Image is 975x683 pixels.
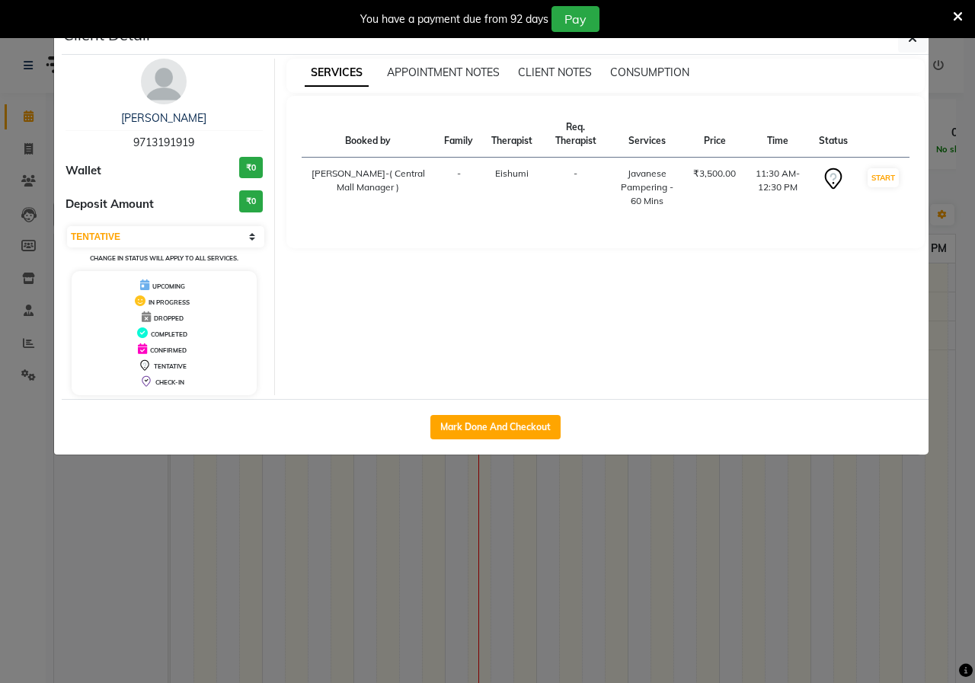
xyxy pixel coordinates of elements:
[305,59,369,87] span: SERVICES
[66,196,154,213] span: Deposit Amount
[239,190,263,212] h3: ₹0
[810,111,857,158] th: Status
[154,362,187,370] span: TENTATIVE
[151,330,187,338] span: COMPLETED
[430,415,561,439] button: Mark Done And Checkout
[551,6,599,32] button: Pay
[745,158,810,218] td: 11:30 AM-12:30 PM
[302,111,436,158] th: Booked by
[360,11,548,27] div: You have a payment due from 92 days
[518,65,592,79] span: CLIENT NOTES
[495,168,529,179] span: Eishumi
[152,282,185,290] span: UPCOMING
[693,167,736,180] div: ₹3,500.00
[121,111,206,125] a: [PERSON_NAME]
[868,168,899,187] button: START
[684,111,745,158] th: Price
[239,157,263,179] h3: ₹0
[154,314,184,322] span: DROPPED
[387,65,500,79] span: APPOINTMENT NOTES
[149,298,190,306] span: IN PROGRESS
[90,254,238,262] small: Change in status will apply to all services.
[745,111,810,158] th: Time
[482,111,542,158] th: Therapist
[610,65,689,79] span: CONSUMPTION
[133,136,194,149] span: 9713191919
[435,158,482,218] td: -
[155,378,184,386] span: CHECK-IN
[66,162,101,180] span: Wallet
[141,59,187,104] img: avatar
[302,158,436,218] td: [PERSON_NAME]-( Central Mall Manager )
[542,111,609,158] th: Req. Therapist
[542,158,609,218] td: -
[619,167,675,208] div: Javanese Pampering - 60 Mins
[150,346,187,354] span: CONFIRMED
[609,111,684,158] th: Services
[435,111,482,158] th: Family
